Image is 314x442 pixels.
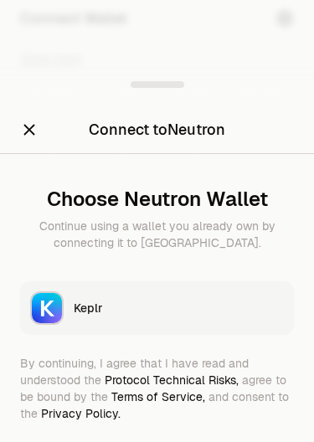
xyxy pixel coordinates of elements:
[20,355,294,422] div: By continuing, I agree that I have read and understood the agree to be bound by the and consent t...
[89,118,225,141] div: Connect to Neutron
[74,300,284,316] div: Keplr
[41,406,121,421] a: Privacy Policy.
[33,188,281,211] div: Choose Neutron Wallet
[20,118,39,141] button: Close
[32,293,62,323] img: Keplr
[33,218,281,251] div: Continue using a wallet you already own by connecting it to [GEOGRAPHIC_DATA].
[105,373,239,388] a: Protocol Technical Risks,
[20,281,294,335] button: KeplrKeplr
[111,389,205,404] a: Terms of Service,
